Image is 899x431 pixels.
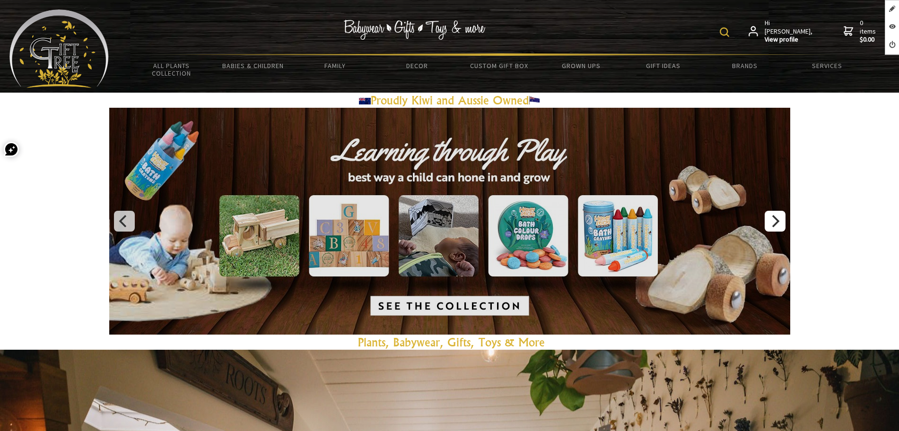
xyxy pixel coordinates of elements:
[765,211,786,232] button: Next
[376,56,458,76] a: Decor
[458,56,540,76] a: Custom Gift Box
[212,56,294,76] a: Babies & Children
[786,56,868,76] a: Services
[860,35,878,44] strong: $0.00
[704,56,786,76] a: Brands
[860,18,878,44] span: 0 items
[294,56,376,76] a: Family
[844,19,878,44] a: 0 items$0.00
[131,56,212,83] a: All Plants Collection
[622,56,704,76] a: Gift Ideas
[540,56,622,76] a: Grown Ups
[749,19,813,44] a: Hi [PERSON_NAME],View profile
[720,27,729,37] img: product search
[765,35,813,44] strong: View profile
[343,20,485,40] img: Babywear - Gifts - Toys & more
[114,211,135,232] button: Previous
[9,9,109,88] img: Babyware - Gifts - Toys and more...
[765,19,813,44] span: Hi [PERSON_NAME],
[358,335,539,349] a: Plants, Babywear, Gifts, Toys & Mor
[359,93,541,107] a: Proudly Kiwi and Aussie Owned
